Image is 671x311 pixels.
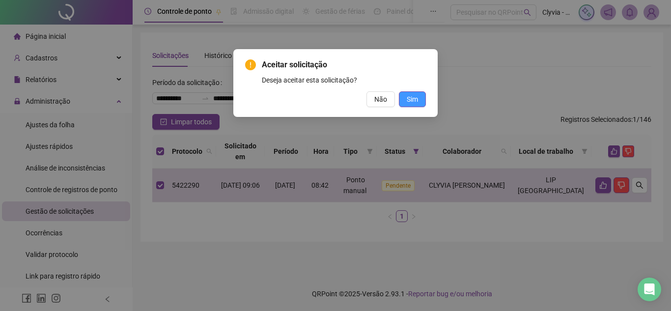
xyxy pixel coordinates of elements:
[638,278,661,301] div: Open Intercom Messenger
[262,75,426,85] div: Deseja aceitar esta solicitação?
[407,94,418,105] span: Sim
[262,59,426,71] span: Aceitar solicitação
[374,94,387,105] span: Não
[366,91,395,107] button: Não
[245,59,256,70] span: exclamation-circle
[399,91,426,107] button: Sim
